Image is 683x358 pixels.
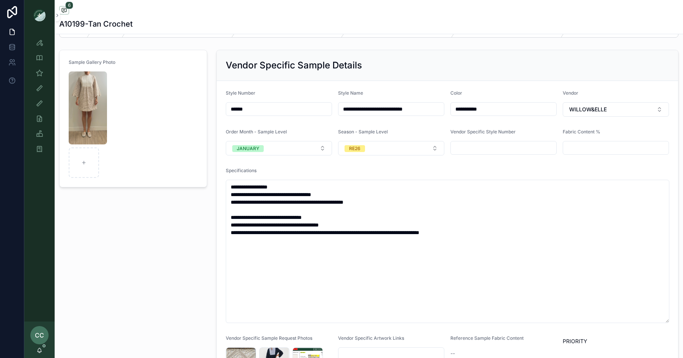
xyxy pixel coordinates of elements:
span: Vendor [563,90,578,96]
span: Vendor Specific Sample Request Photos [226,335,312,341]
button: 6 [59,6,69,16]
span: Style Name [338,90,363,96]
div: JANUARY [237,145,259,152]
span: -- [450,350,455,357]
img: Screenshot-2025-07-01-at-10.36.48-AM.png [69,71,107,144]
span: Style Number [226,90,255,96]
span: WILLOW&ELLE [569,106,607,113]
span: Reference Sample Fabric Content [450,335,524,341]
button: Select Button [226,141,332,155]
span: Order Month - Sample Level [226,129,287,135]
span: Season - Sample Level [338,129,388,135]
span: Specifications [226,168,257,173]
span: Vendor Specific Artwork Links [338,335,404,341]
div: scrollable content [24,30,55,166]
span: Fabric Content % [563,129,600,135]
span: Color [450,90,462,96]
span: Vendor Specific Style Number [450,129,516,135]
span: Sample Gallery Photo [69,59,115,65]
span: PRIORITY [563,337,669,345]
img: App logo [33,9,46,21]
h2: Vendor Specific Sample Details [226,59,362,71]
button: Select Button [338,141,444,155]
span: 6 [65,2,73,9]
button: Select Button [563,102,669,117]
span: CC [35,331,44,340]
h1: A10199-Tan Crochet [59,19,133,29]
div: RE26 [349,145,360,152]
